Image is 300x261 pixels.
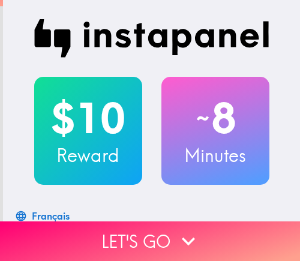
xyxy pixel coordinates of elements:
[34,19,269,58] img: Instapanel
[34,143,142,168] h3: Reward
[13,204,74,228] button: Français
[161,143,269,168] h3: Minutes
[32,208,70,224] div: Français
[34,94,142,143] h2: $10
[161,94,269,143] h2: 8
[194,100,211,136] span: ~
